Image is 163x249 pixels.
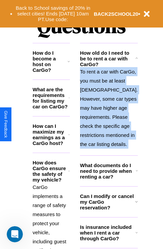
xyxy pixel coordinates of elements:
h3: What are the requirements for listing my car on CarGo? [33,87,69,109]
h3: What documents do I need to provide when renting a car? [80,162,136,180]
h3: Is insurance included when I rent a car through CarGo? [80,224,135,241]
iframe: Intercom live chat [7,226,23,242]
h3: How do I become a host on CarGo? [33,50,68,73]
h3: Can I modify or cancel my CarGo reservation? [80,193,135,210]
h3: How does CarGo ensure the safety of my vehicle? [33,160,68,183]
button: Back to School savings of 20% in select cities! Ends [DATE] 10am PT.Use code: [12,3,94,24]
h3: How old do I need to be to rent a car with CarGo? [80,50,135,67]
p: To rent a car with CarGo, you must be at least [DEMOGRAPHIC_DATA]. However, some car types may ha... [80,67,138,149]
h3: How can I maximize my earnings as a CarGo host? [33,123,68,146]
div: Give Feedback [3,111,8,138]
b: BACK2SCHOOL20 [94,11,138,17]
